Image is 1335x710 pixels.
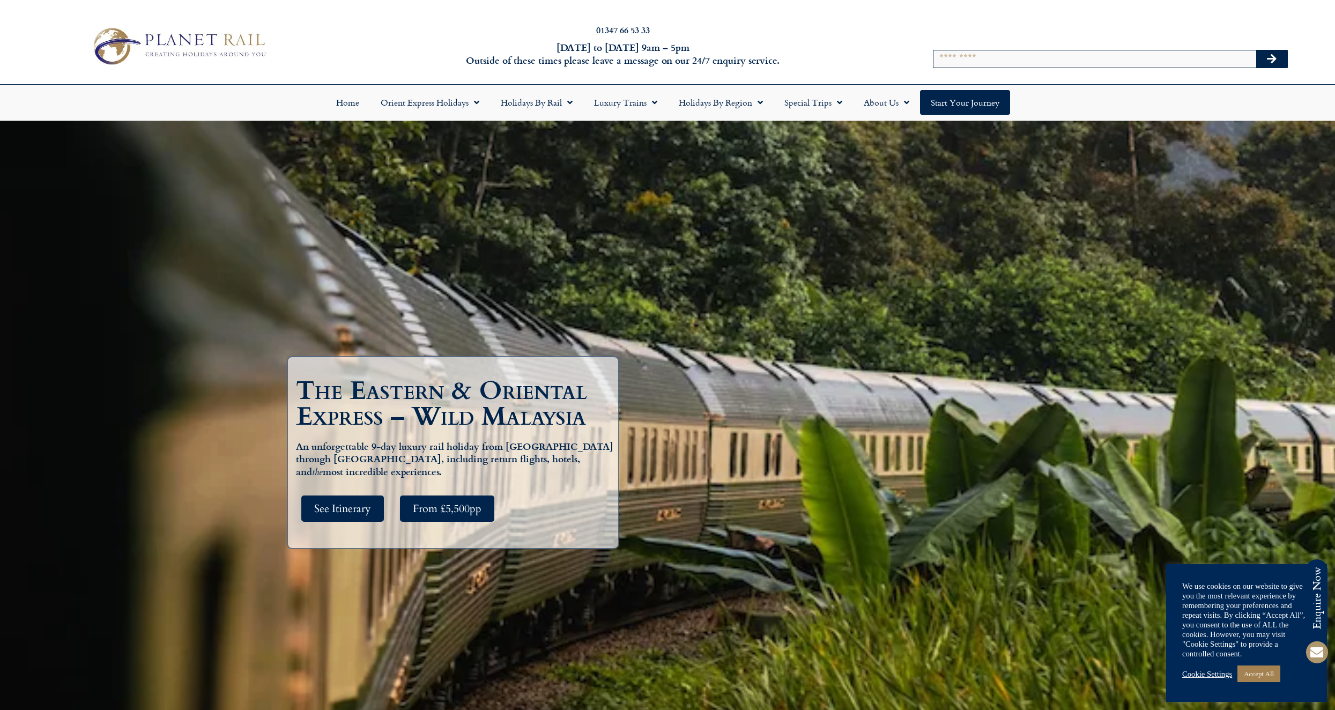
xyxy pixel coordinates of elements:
[359,41,887,66] h6: [DATE] to [DATE] 9am – 5pm Outside of these times please leave a message on our 24/7 enquiry serv...
[5,90,1330,115] nav: Menu
[583,90,668,115] a: Luxury Trains
[86,24,270,69] img: Planet Rail Train Holidays Logo
[1182,669,1232,679] a: Cookie Settings
[920,90,1010,115] a: Start your Journey
[296,378,615,430] h1: The Eastern & Oriental Express – Wild Malaysia
[596,24,650,36] a: 01347 66 53 33
[1256,50,1287,68] button: Search
[1237,665,1280,682] a: Accept All
[301,495,384,522] a: See Itinerary
[400,495,494,522] a: From £5,500pp
[314,502,371,515] span: See Itinerary
[1182,581,1311,659] div: We use cookies on our website to give you the most relevant experience by remembering your prefer...
[325,90,370,115] a: Home
[668,90,774,115] a: Holidays by Region
[774,90,853,115] a: Special Trips
[413,502,481,515] span: From £5,500pp
[490,90,583,115] a: Holidays by Rail
[853,90,920,115] a: About Us
[296,440,615,479] h5: An unforgettable 9-day luxury rail holiday from [GEOGRAPHIC_DATA] through [GEOGRAPHIC_DATA], incl...
[312,465,323,481] em: the
[370,90,490,115] a: Orient Express Holidays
